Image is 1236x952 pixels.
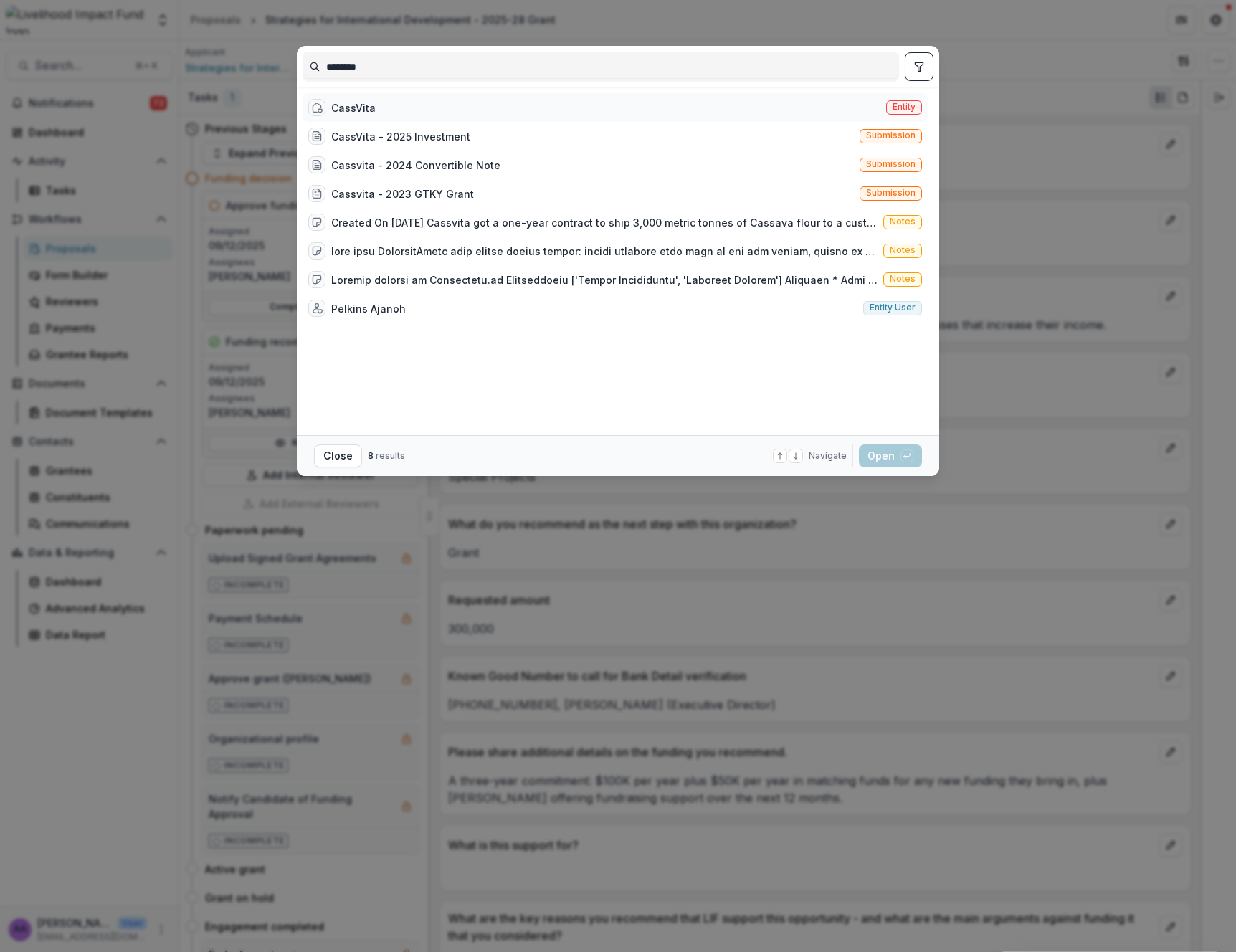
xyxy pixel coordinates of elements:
div: Created On [DATE] Cassvita got a one-year contract to ship 3,000 metric tonnes of Cassava flour t... [331,215,878,230]
button: Close [314,444,362,467]
span: Notes [890,216,916,227]
div: Pelkins Ajanoh [331,301,406,316]
span: Notes [890,274,916,284]
div: Cassvita - 2023 GTKY Grant [331,186,474,201]
span: Entity user [870,303,916,313]
div: Cassvita - 2024 Convertible Note [331,158,500,173]
div: CassVita - 2025 Investment [331,129,470,144]
span: Submission [866,188,916,198]
button: Open [859,444,922,467]
span: Notes [890,245,916,255]
span: Submission [866,159,916,169]
span: 8 [368,450,374,461]
div: CassVita [331,100,376,115]
span: Submission [866,130,916,141]
span: Navigate [809,449,847,462]
div: Loremip dolorsi am Consectetu.ad Elitseddoeiu ['Tempor Incididuntu', 'Laboreet Dolorem'] Aliquaen... [331,272,878,287]
button: toggle filters [905,52,933,81]
span: results [376,450,405,461]
div: lore ipsu DolorsitAmetc adip elitse doeius tempor: incidi utlabore etdo magn al eni adm veniam, q... [331,244,878,259]
span: Entity [893,102,916,112]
